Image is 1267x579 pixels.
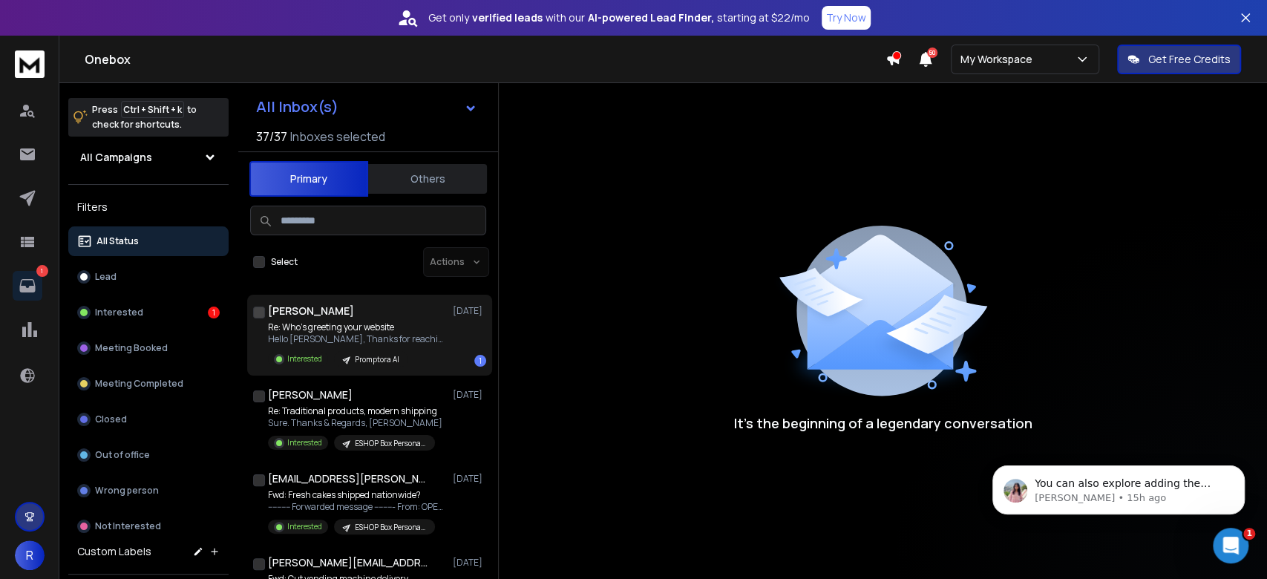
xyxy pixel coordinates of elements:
[68,143,229,172] button: All Campaigns
[428,10,810,25] p: Get only with our starting at $22/mo
[92,102,197,132] p: Press to check for shortcuts.
[95,342,168,354] p: Meeting Booked
[453,305,486,317] p: [DATE]
[95,449,150,461] p: Out of office
[268,321,446,333] p: Re: Who’s greeting your website
[68,405,229,434] button: Closed
[68,511,229,541] button: Not Interested
[85,50,885,68] h1: Onebox
[355,438,426,449] p: ESHOP Box Personalization_Opens_[DATE]
[960,52,1038,67] p: My Workspace
[68,476,229,506] button: Wrong person
[208,307,220,318] div: 1
[1213,528,1248,563] iframe: Intercom live chat
[68,262,229,292] button: Lead
[472,10,543,25] strong: verified leads
[268,471,431,486] h1: [EMAIL_ADDRESS][PERSON_NAME][DOMAIN_NAME]
[474,355,486,367] div: 1
[268,501,446,513] p: ---------- Forwarded message --------- From: OPERATIONS
[287,353,322,364] p: Interested
[68,333,229,363] button: Meeting Booked
[68,440,229,470] button: Out of office
[95,413,127,425] p: Closed
[970,434,1267,539] iframe: Intercom notifications message
[355,354,399,365] p: Promptora AI
[96,235,139,247] p: All Status
[271,256,298,268] label: Select
[68,197,229,217] h3: Filters
[268,387,353,402] h1: [PERSON_NAME]
[13,271,42,301] a: 1
[453,473,486,485] p: [DATE]
[268,555,431,570] h1: [PERSON_NAME][EMAIL_ADDRESS][DOMAIN_NAME] +1
[287,521,322,532] p: Interested
[588,10,714,25] strong: AI-powered Lead Finder,
[15,540,45,570] button: R
[249,161,368,197] button: Primary
[268,333,446,345] p: Hello [PERSON_NAME], Thanks for reaching
[355,522,426,533] p: ESHOP Box Personalization_Opens_[DATE]
[36,265,48,277] p: 1
[80,150,152,165] h1: All Campaigns
[256,128,287,145] span: 37 / 37
[268,405,442,417] p: Re: Traditional products, modern shipping
[368,163,487,195] button: Others
[268,417,442,429] p: Sure. Thanks & Regards, [PERSON_NAME]
[453,389,486,401] p: [DATE]
[290,128,385,145] h3: Inboxes selected
[95,378,183,390] p: Meeting Completed
[77,544,151,559] h3: Custom Labels
[95,271,117,283] p: Lead
[927,48,937,58] span: 50
[734,413,1032,434] p: It’s the beginning of a legendary conversation
[68,226,229,256] button: All Status
[68,369,229,399] button: Meeting Completed
[826,10,866,25] p: Try Now
[1148,52,1231,67] p: Get Free Credits
[1243,528,1255,540] span: 1
[256,99,338,114] h1: All Inbox(s)
[268,304,354,318] h1: [PERSON_NAME]
[68,298,229,327] button: Interested1
[268,489,446,501] p: Fwd: Fresh cakes shipped nationwide?
[121,101,184,118] span: Ctrl + Shift + k
[95,520,161,532] p: Not Interested
[95,307,143,318] p: Interested
[95,485,159,497] p: Wrong person
[822,6,871,30] button: Try Now
[453,557,486,569] p: [DATE]
[1117,45,1241,74] button: Get Free Credits
[15,50,45,78] img: logo
[287,437,322,448] p: Interested
[244,92,489,122] button: All Inbox(s)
